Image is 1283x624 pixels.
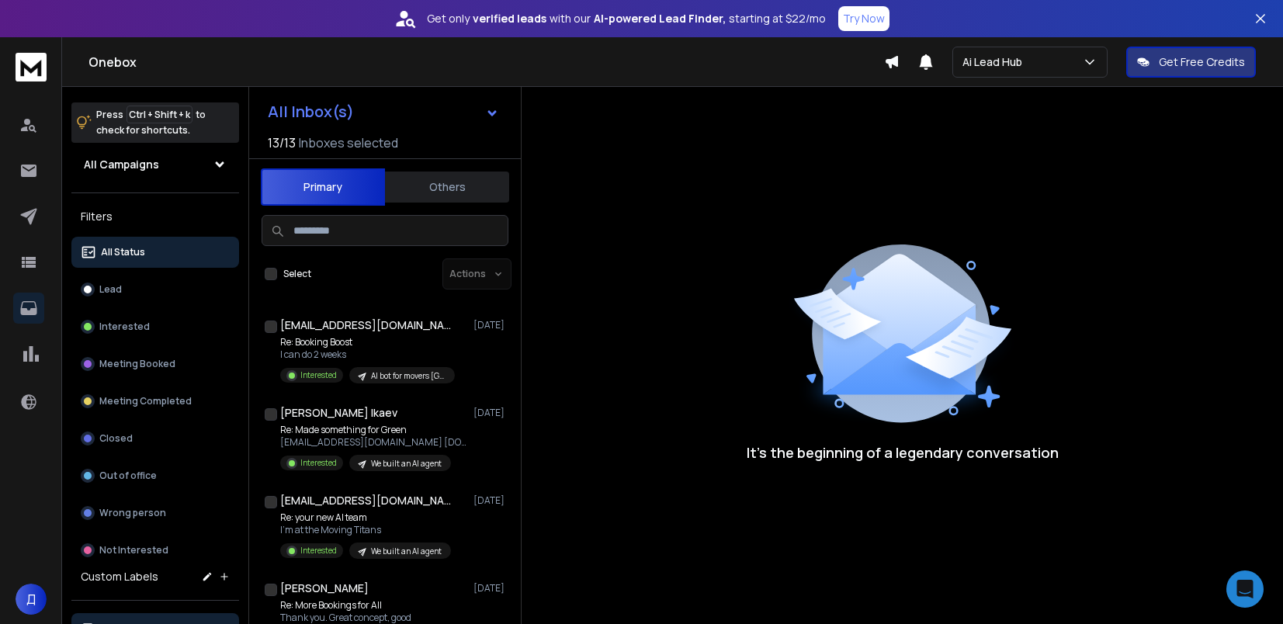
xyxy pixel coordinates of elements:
h1: All Campaigns [84,157,159,172]
p: AI bot for movers [GEOGRAPHIC_DATA] [371,370,446,382]
p: Interested [99,321,150,333]
p: I'm at the Moving Titans [280,524,451,536]
p: Re: Made something for Green [280,424,466,436]
p: Re: Booking Boost [280,336,455,348]
p: [DATE] [473,582,508,595]
div: Open Intercom Messenger [1226,570,1264,608]
button: Meeting Completed [71,386,239,417]
p: Not Interested [99,544,168,556]
p: I can do 2 weeks [280,348,455,361]
button: Closed [71,423,239,454]
button: Д [16,584,47,615]
button: All Status [71,237,239,268]
p: Interested [300,457,337,469]
button: All Inbox(s) [255,96,511,127]
p: Lead [99,283,122,296]
h1: All Inbox(s) [268,104,354,120]
button: Wrong person [71,497,239,529]
h3: Inboxes selected [299,133,398,152]
p: Press to check for shortcuts. [96,107,206,138]
button: All Campaigns [71,149,239,180]
h1: [EMAIL_ADDRESS][DOMAIN_NAME] [280,493,451,508]
label: Select [283,268,311,280]
p: Re: More Bookings for All [280,599,466,612]
button: Out of office [71,460,239,491]
button: Meeting Booked [71,348,239,380]
p: Meeting Completed [99,395,192,407]
button: Try Now [838,6,889,31]
p: We built an AI agent [371,546,442,557]
p: [DATE] [473,407,508,419]
h3: Custom Labels [81,569,158,584]
button: Interested [71,311,239,342]
button: Not Interested [71,535,239,566]
p: It’s the beginning of a legendary conversation [747,442,1059,463]
p: We built an AI agent [371,458,442,470]
p: Re: your new AI team [280,511,451,524]
p: Get Free Credits [1159,54,1245,70]
strong: verified leads [473,11,546,26]
p: Closed [99,432,133,445]
p: [DATE] [473,494,508,507]
p: Interested [300,545,337,556]
h1: Onebox [88,53,884,71]
h1: [EMAIL_ADDRESS][DOMAIN_NAME] [280,317,451,333]
p: All Status [101,246,145,258]
p: Out of office [99,470,157,482]
h1: [PERSON_NAME] [280,581,369,596]
h1: [PERSON_NAME] Ikaev [280,405,397,421]
img: logo [16,53,47,81]
p: Meeting Booked [99,358,175,370]
p: [DATE] [473,319,508,331]
button: Lead [71,274,239,305]
button: Get Free Credits [1126,47,1256,78]
span: Ctrl + Shift + k [127,106,192,123]
p: Interested [300,369,337,381]
button: Others [385,170,509,204]
p: Ai Lead Hub [962,54,1028,70]
p: Thank you. Great concept, good [280,612,466,624]
button: Primary [261,168,385,206]
p: Get only with our starting at $22/mo [427,11,826,26]
p: [EMAIL_ADDRESS][DOMAIN_NAME] [DOMAIN_NAME] *[PHONE_NUMBER]* NYSDOT 39058 [280,436,466,449]
span: 13 / 13 [268,133,296,152]
p: Try Now [843,11,885,26]
strong: AI-powered Lead Finder, [594,11,726,26]
p: Wrong person [99,507,166,519]
h3: Filters [71,206,239,227]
